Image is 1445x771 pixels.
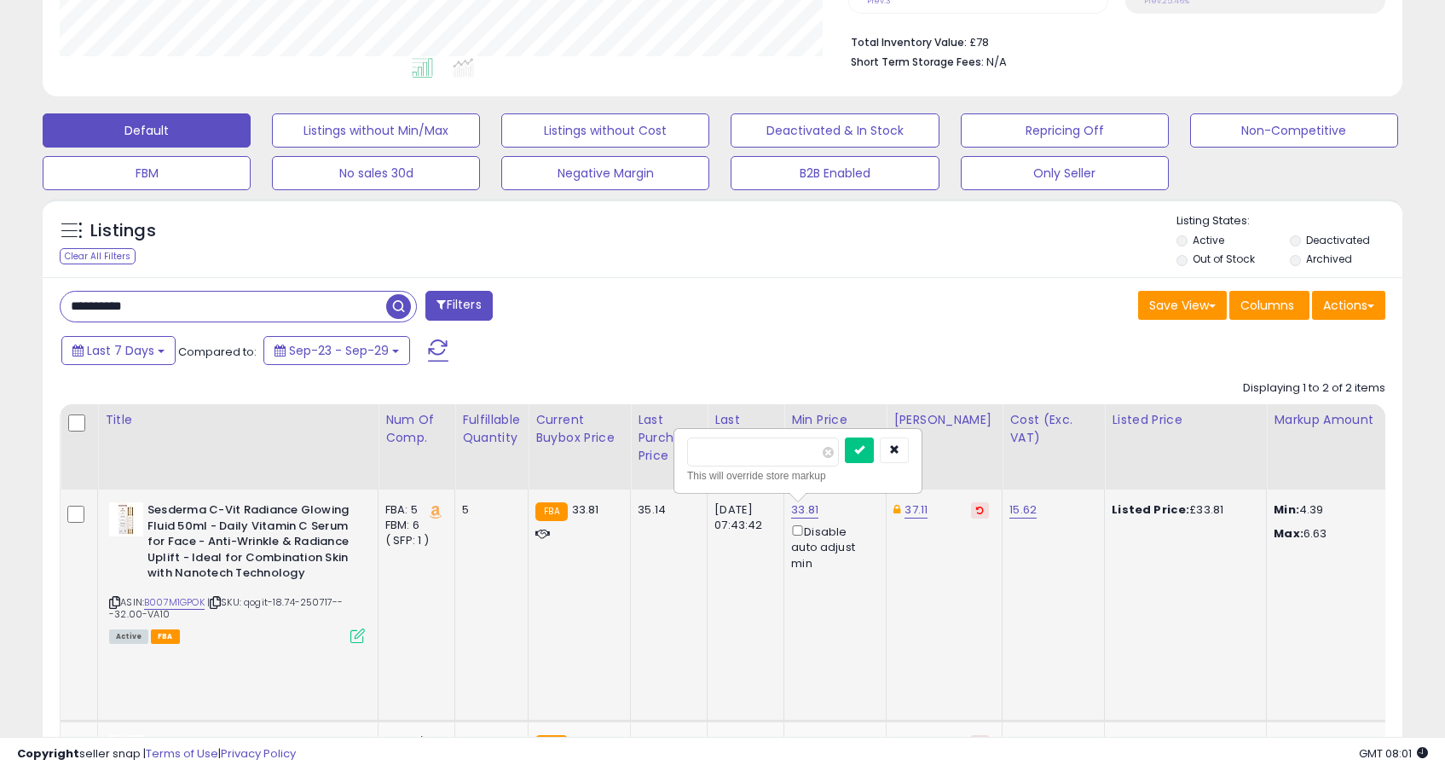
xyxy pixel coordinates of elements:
[961,156,1169,190] button: Only Seller
[1176,213,1402,229] p: Listing States:
[43,156,251,190] button: FBM
[109,595,344,621] span: | SKU: qogit-18.74-250717---32.00-VA10
[17,745,79,762] strong: Copyright
[151,629,180,644] span: FBA
[105,411,371,429] div: Title
[1112,411,1259,429] div: Listed Price
[638,411,700,465] div: Last Purchase Price
[1138,291,1227,320] button: Save View
[1306,252,1352,266] label: Archived
[1274,525,1303,542] strong: Max:
[1274,411,1421,429] div: Markup Amount
[791,411,879,429] div: Min Price
[17,746,296,762] div: seller snap | |
[1112,502,1253,518] div: £33.81
[714,502,771,533] div: [DATE] 07:43:42
[961,113,1169,148] button: Repricing Off
[1190,113,1398,148] button: Non-Competitive
[272,156,480,190] button: No sales 30d
[43,113,251,148] button: Default
[851,55,984,69] b: Short Term Storage Fees:
[851,35,967,49] b: Total Inventory Value:
[61,336,176,365] button: Last 7 Days
[1229,291,1309,320] button: Columns
[272,113,480,148] button: Listings without Min/Max
[221,745,296,762] a: Privacy Policy
[1274,526,1415,542] p: 6.63
[147,502,355,586] b: Sesderma C-Vit Radiance Glowing Fluid 50ml - Daily Vitamin C Serum for Face - Anti-Wrinkle & Radi...
[905,501,928,519] a: 37.11
[791,522,873,571] div: Disable auto adjust min
[731,113,939,148] button: Deactivated & In Stock
[289,342,389,359] span: Sep-23 - Sep-29
[60,248,136,264] div: Clear All Filters
[535,502,567,521] small: FBA
[87,342,154,359] span: Last 7 Days
[714,411,777,483] div: Last Purchase Date (GMT)
[109,502,365,641] div: ASIN:
[791,501,818,519] a: 33.81
[385,502,442,518] div: FBA: 5
[462,411,521,447] div: Fulfillable Quantity
[501,156,709,190] button: Negative Margin
[501,113,709,148] button: Listings without Cost
[1193,233,1224,247] label: Active
[1009,501,1037,519] a: 15.62
[425,291,492,321] button: Filters
[1009,411,1097,447] div: Cost (Exc. VAT)
[893,411,995,429] div: [PERSON_NAME]
[1359,745,1428,762] span: 2025-10-7 08:01 GMT
[638,502,694,518] div: 35.14
[385,533,442,548] div: ( SFP: 1 )
[1312,291,1385,320] button: Actions
[687,467,909,484] div: This will override store markup
[178,344,257,360] span: Compared to:
[462,502,515,518] div: 5
[1274,502,1415,518] p: 4.39
[1112,501,1189,518] b: Listed Price:
[1243,380,1385,397] div: Displaying 1 to 2 of 2 items
[1240,297,1294,314] span: Columns
[1306,233,1370,247] label: Deactivated
[731,156,939,190] button: B2B Enabled
[385,518,442,533] div: FBM: 6
[109,502,143,536] img: 313M78QYB5L._SL40_.jpg
[109,629,148,644] span: All listings currently available for purchase on Amazon
[144,595,205,610] a: B007M1GPOK
[263,336,410,365] button: Sep-23 - Sep-29
[986,54,1007,70] span: N/A
[146,745,218,762] a: Terms of Use
[90,219,156,243] h5: Listings
[535,411,623,447] div: Current Buybox Price
[851,31,1373,51] li: £78
[385,411,448,447] div: Num of Comp.
[1274,501,1299,518] strong: Min:
[572,501,599,518] span: 33.81
[1193,252,1255,266] label: Out of Stock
